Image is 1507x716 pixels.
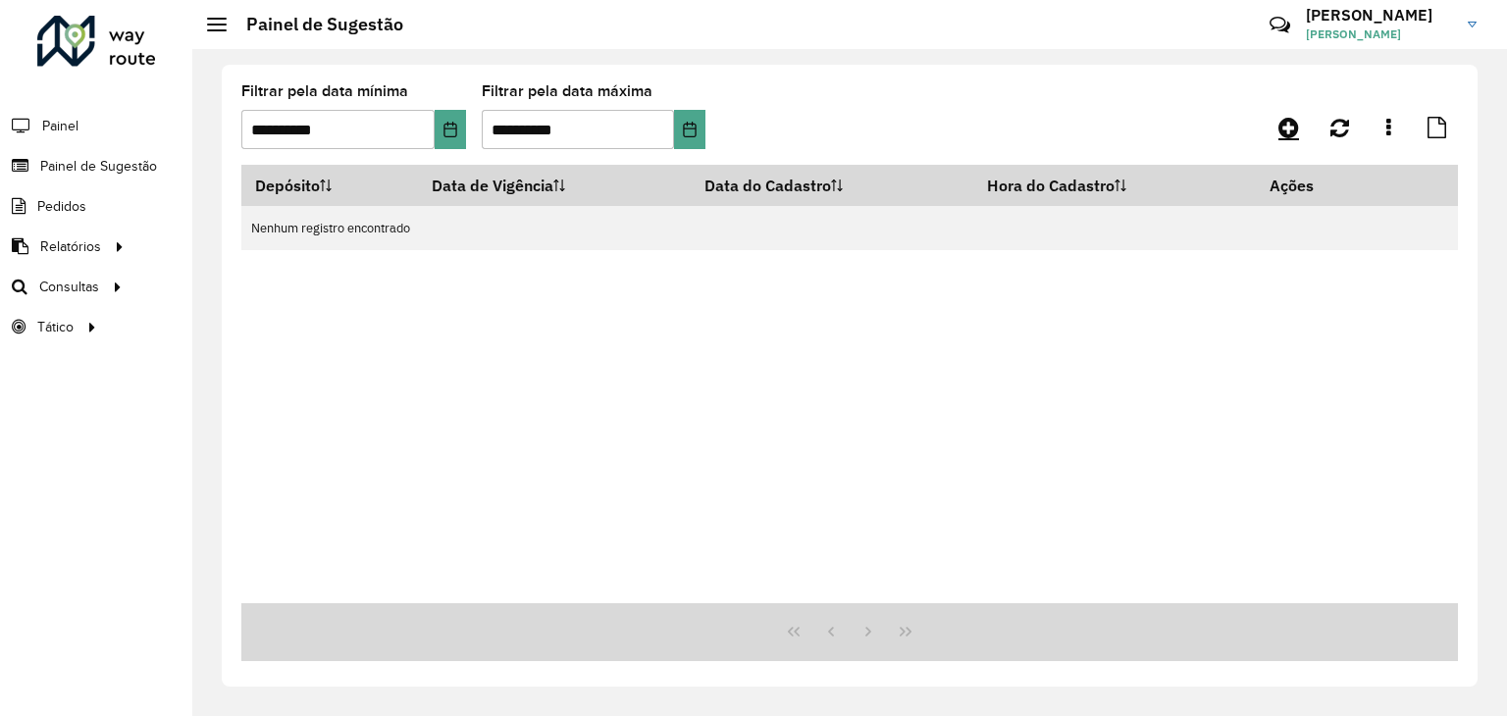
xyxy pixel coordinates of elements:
[241,206,1458,250] td: Nenhum registro encontrado
[37,196,86,217] span: Pedidos
[692,165,973,206] th: Data do Cadastro
[418,165,692,206] th: Data de Vigência
[42,116,78,136] span: Painel
[241,165,418,206] th: Depósito
[40,156,157,177] span: Painel de Sugestão
[39,277,99,297] span: Consultas
[227,14,403,35] h2: Painel de Sugestão
[1259,4,1301,46] a: Contato Rápido
[482,79,652,103] label: Filtrar pela data máxima
[674,110,705,149] button: Choose Date
[1306,6,1453,25] h3: [PERSON_NAME]
[241,79,408,103] label: Filtrar pela data mínima
[435,110,466,149] button: Choose Date
[1306,26,1453,43] span: [PERSON_NAME]
[1257,165,1375,206] th: Ações
[973,165,1257,206] th: Hora do Cadastro
[40,236,101,257] span: Relatórios
[37,317,74,337] span: Tático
